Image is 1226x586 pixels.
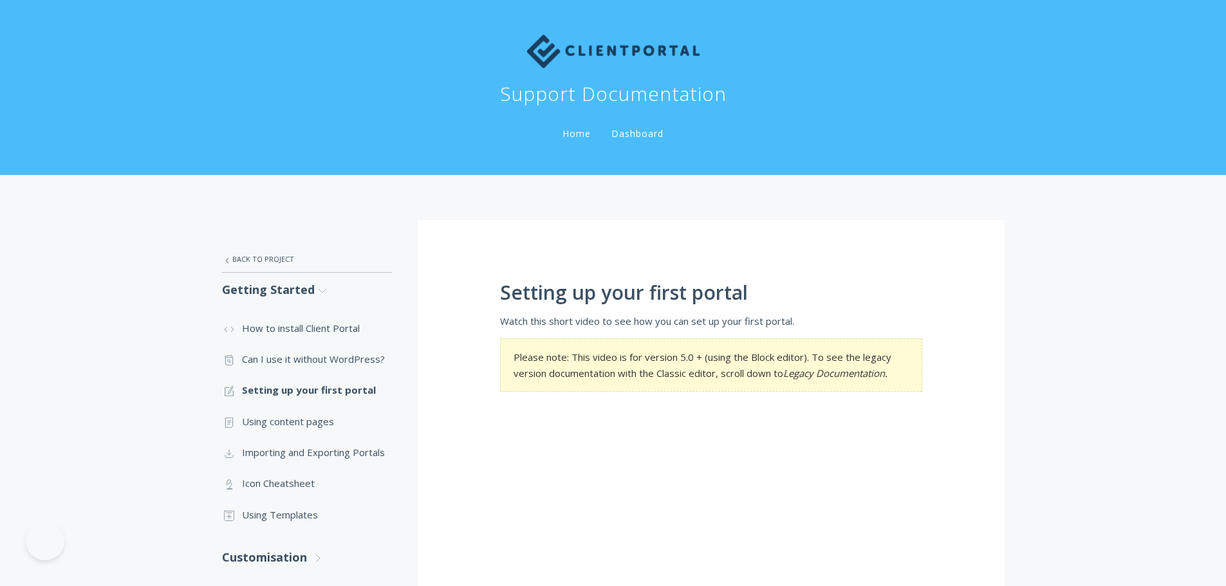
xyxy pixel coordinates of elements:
em: Legacy Documentation. [783,367,887,380]
p: Watch this short video to see how you can set up your first portal. [500,313,922,329]
a: Home [560,127,593,140]
a: Using Templates [222,499,392,530]
a: Customisation [222,540,392,574]
a: Using content pages [222,406,392,437]
a: How to install Client Portal [222,313,392,343]
a: Setting up your first portal [222,374,392,405]
h1: Setting up your first portal [500,282,922,304]
a: Back to Project [222,246,392,273]
a: Getting Started [222,273,392,307]
iframe: Toggle Customer Support [26,522,64,560]
a: Importing and Exporting Portals [222,437,392,468]
a: Can I use it without WordPress? [222,343,392,374]
a: Dashboard [609,127,666,140]
section: Please note: This video is for version 5.0 + (using the Block editor). To see the legacy version ... [500,338,922,392]
a: Icon Cheatsheet [222,468,392,499]
h1: Support Documentation [500,81,727,107]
